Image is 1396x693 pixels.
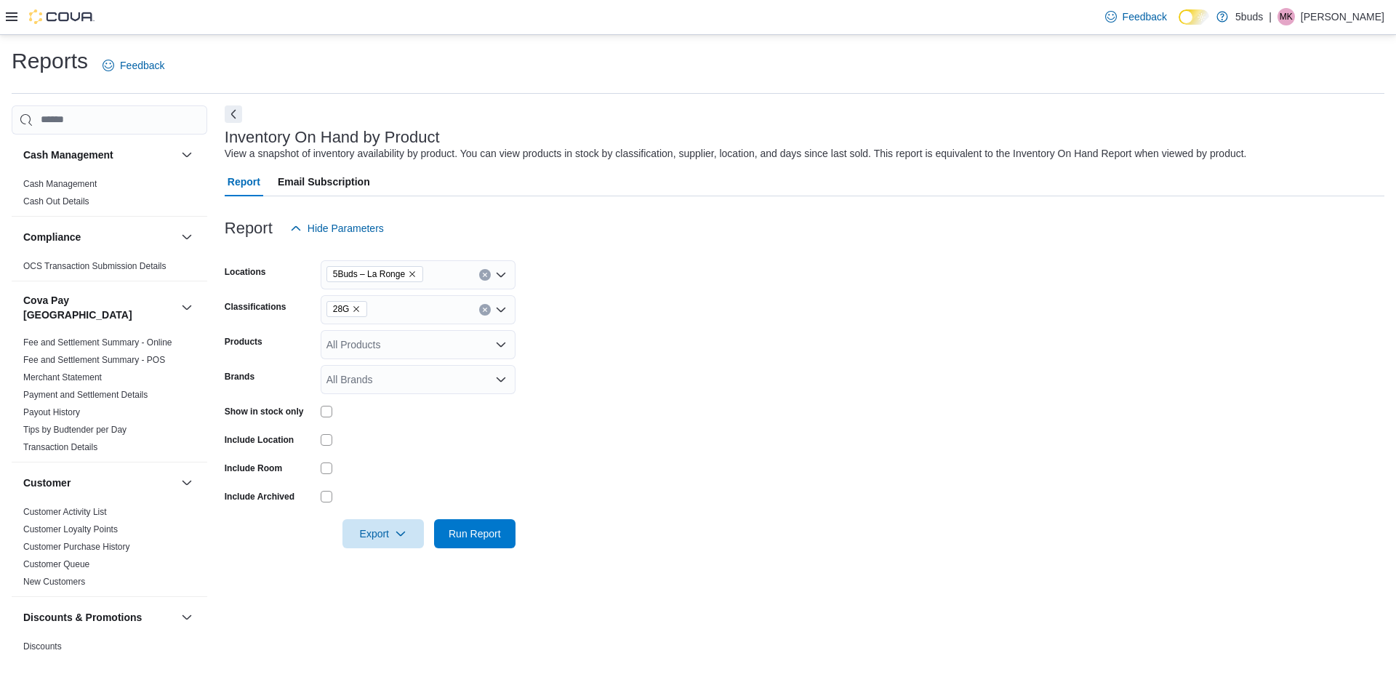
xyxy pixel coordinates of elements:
div: Morgan Kinahan [1277,8,1295,25]
label: Brands [225,371,254,382]
span: 28G [326,301,368,317]
button: Hide Parameters [284,214,390,243]
a: Customer Activity List [23,507,107,517]
button: Clear input [479,269,491,281]
span: New Customers [23,576,85,588]
a: New Customers [23,577,85,587]
a: Discounts [23,641,62,652]
span: Customer Activity List [23,506,107,518]
img: Cova [29,9,95,24]
a: Fee and Settlement Summary - POS [23,355,165,365]
h3: Cash Management [23,148,113,162]
span: Transaction Details [23,441,97,453]
label: Include Room [225,462,282,474]
span: 5Buds – La Ronge [333,267,405,281]
span: Customer Purchase History [23,541,130,553]
a: Transaction Details [23,442,97,452]
span: 28G [333,302,350,316]
a: Fee and Settlement Summary - Online [23,337,172,348]
button: Clear input [479,304,491,316]
span: Payout History [23,406,80,418]
button: Compliance [178,228,196,246]
h3: Discounts & Promotions [23,610,142,625]
span: Merchant Statement [23,372,102,383]
button: Customer [178,474,196,492]
a: Tips by Budtender per Day [23,425,127,435]
h3: Compliance [23,230,81,244]
a: Customer Queue [23,559,89,569]
button: Customer [23,476,175,490]
h3: Customer [23,476,71,490]
button: Cash Management [178,146,196,164]
p: 5buds [1235,8,1263,25]
h3: Report [225,220,273,237]
button: Compliance [23,230,175,244]
span: Cash Management [23,178,97,190]
label: Include Archived [225,491,294,502]
button: Cova Pay [GEOGRAPHIC_DATA] [23,293,175,322]
span: Hide Parameters [308,221,384,236]
button: Open list of options [495,339,507,350]
a: OCS Transaction Submission Details [23,261,167,271]
div: Cova Pay [GEOGRAPHIC_DATA] [12,334,207,462]
span: Run Report [449,526,501,541]
button: Open list of options [495,304,507,316]
button: Remove 5Buds – La Ronge from selection in this group [408,270,417,279]
span: 5Buds – La Ronge [326,266,423,282]
a: Customer Purchase History [23,542,130,552]
a: Payout History [23,407,80,417]
a: Cash Management [23,179,97,189]
span: Feedback [120,58,164,73]
p: | [1269,8,1272,25]
label: Include Location [225,434,294,446]
span: Report [228,167,260,196]
h3: Inventory On Hand by Product [225,129,440,146]
button: Run Report [434,519,516,548]
div: Customer [12,503,207,596]
label: Products [225,336,262,348]
button: Open list of options [495,269,507,281]
button: Discounts & Promotions [23,610,175,625]
span: Tips by Budtender per Day [23,424,127,436]
span: Customer Loyalty Points [23,524,118,535]
span: Email Subscription [278,167,370,196]
label: Classifications [225,301,286,313]
span: Customer Queue [23,558,89,570]
a: Feedback [1099,2,1173,31]
button: Export [342,519,424,548]
button: Open list of options [495,374,507,385]
span: Fee and Settlement Summary - POS [23,354,165,366]
a: Cash Out Details [23,196,89,207]
button: Next [225,105,242,123]
input: Dark Mode [1179,9,1209,25]
div: Cash Management [12,175,207,216]
div: Compliance [12,257,207,281]
p: [PERSON_NAME] [1301,8,1384,25]
span: OCS Transaction Submission Details [23,260,167,272]
button: Remove 28G from selection in this group [352,305,361,313]
span: Export [351,519,415,548]
a: Feedback [97,51,170,80]
button: Discounts & Promotions [178,609,196,626]
label: Show in stock only [225,406,304,417]
a: Payment and Settlement Details [23,390,148,400]
a: Customer Loyalty Points [23,524,118,534]
button: Cash Management [23,148,175,162]
label: Locations [225,266,266,278]
h1: Reports [12,47,88,76]
span: MK [1280,8,1293,25]
span: Payment and Settlement Details [23,389,148,401]
div: View a snapshot of inventory availability by product. You can view products in stock by classific... [225,146,1247,161]
button: Cova Pay [GEOGRAPHIC_DATA] [178,299,196,316]
span: Feedback [1123,9,1167,24]
a: Merchant Statement [23,372,102,382]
